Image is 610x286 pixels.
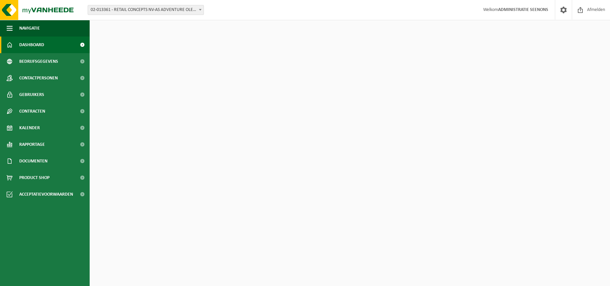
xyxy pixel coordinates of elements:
[19,86,44,103] span: Gebruikers
[19,169,49,186] span: Product Shop
[19,53,58,70] span: Bedrijfsgegevens
[88,5,204,15] span: 02-013361 - RETAIL CONCEPTS NV-AS ADVENTURE OLEN - OLEN
[19,120,40,136] span: Kalender
[88,5,204,15] span: 02-013361 - RETAIL CONCEPTS NV-AS ADVENTURE OLEN - OLEN
[19,153,47,169] span: Documenten
[498,7,548,12] strong: ADMINISTRATIE SEENONS
[19,70,58,86] span: Contactpersonen
[19,37,44,53] span: Dashboard
[19,136,45,153] span: Rapportage
[19,103,45,120] span: Contracten
[19,20,40,37] span: Navigatie
[19,186,73,203] span: Acceptatievoorwaarden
